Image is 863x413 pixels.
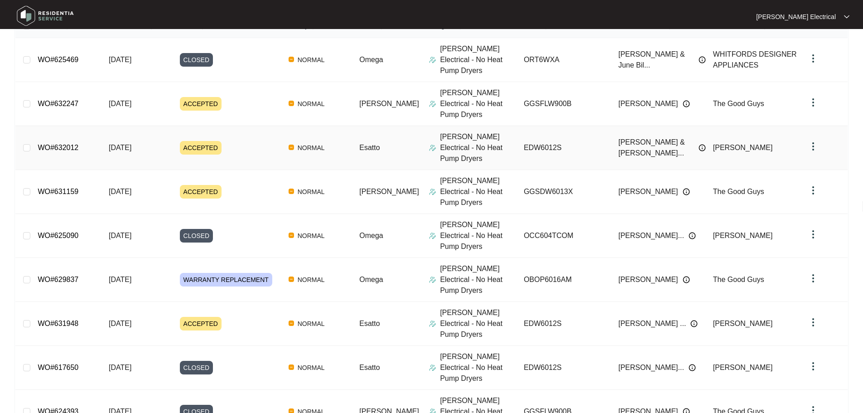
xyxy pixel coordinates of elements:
span: [PERSON_NAME]... [618,362,684,373]
a: WO#625469 [38,56,78,63]
p: [PERSON_NAME] Electrical - No Heat Pump Dryers [440,263,516,296]
span: Omega [359,56,383,63]
img: dropdown arrow [808,317,819,328]
span: [DATE] [109,188,131,195]
img: dropdown arrow [808,361,819,372]
img: Assigner Icon [429,364,436,371]
td: GGSDW6013X [516,170,611,214]
img: Info icon [683,100,690,107]
img: Info icon [683,276,690,283]
p: [PERSON_NAME] Electrical - No Heat Pump Dryers [440,131,516,164]
a: WO#632012 [38,144,78,151]
img: Info icon [689,232,696,239]
a: WO#617650 [38,364,78,371]
span: Esatto [359,364,380,371]
span: ACCEPTED [180,97,222,111]
img: dropdown arrow [808,141,819,152]
span: NORMAL [294,142,328,153]
img: Info icon [699,56,706,63]
span: WHITFORDS DESIGNER APPLIANCES [713,50,797,69]
a: WO#629837 [38,276,78,283]
span: [PERSON_NAME] [359,188,419,195]
a: WO#625090 [38,232,78,239]
span: [PERSON_NAME] [713,364,773,371]
span: Esatto [359,320,380,327]
img: Assigner Icon [429,188,436,195]
p: [PERSON_NAME] Electrical - No Heat Pump Dryers [440,87,516,120]
span: CLOSED [180,53,213,67]
img: Assigner Icon [429,144,436,151]
img: dropdown arrow [808,185,819,196]
p: [PERSON_NAME] Electrical - No Heat Pump Dryers [440,307,516,340]
span: [PERSON_NAME] [713,144,773,151]
span: [PERSON_NAME] [618,186,678,197]
img: Vercel Logo [289,233,294,238]
span: [PERSON_NAME]... [618,230,684,241]
img: residentia service logo [14,2,77,29]
span: [DATE] [109,276,131,283]
p: [PERSON_NAME] Electrical - No Heat Pump Dryers [440,219,516,252]
span: NORMAL [294,362,328,373]
p: [PERSON_NAME] Electrical - No Heat Pump Dryers [440,44,516,76]
img: Info icon [689,364,696,371]
span: NORMAL [294,318,328,329]
span: The Good Guys [713,276,764,283]
p: [PERSON_NAME] Electrical - No Heat Pump Dryers [440,351,516,384]
span: [PERSON_NAME] [713,320,773,327]
img: Vercel Logo [289,277,294,282]
img: dropdown arrow [844,15,849,19]
img: Vercel Logo [289,364,294,370]
img: dropdown arrow [808,273,819,284]
span: [PERSON_NAME] [618,274,678,285]
td: OBOP6016AM [516,258,611,302]
td: OCC604TCOM [516,214,611,258]
span: WARRANTY REPLACEMENT [180,273,272,287]
img: dropdown arrow [808,97,819,108]
span: [DATE] [109,144,131,151]
a: WO#631159 [38,188,78,195]
td: EDW6012S [516,346,611,390]
img: Assigner Icon [429,276,436,283]
img: Assigner Icon [429,100,436,107]
img: Info icon [683,188,690,195]
img: Vercel Logo [289,57,294,62]
span: NORMAL [294,274,328,285]
span: CLOSED [180,229,213,243]
span: [PERSON_NAME] ... [618,318,686,329]
img: Assigner Icon [429,320,436,327]
img: dropdown arrow [808,53,819,64]
a: WO#631948 [38,320,78,327]
img: Assigner Icon [429,232,436,239]
span: NORMAL [294,54,328,65]
img: dropdown arrow [808,229,819,240]
td: EDW6012S [516,126,611,170]
img: Info icon [699,144,706,151]
span: [DATE] [109,56,131,63]
td: EDW6012S [516,302,611,346]
img: Info icon [690,320,698,327]
p: [PERSON_NAME] Electrical [756,12,836,21]
span: [DATE] [109,320,131,327]
span: ACCEPTED [180,185,222,199]
span: Esatto [359,144,380,151]
img: Vercel Logo [289,101,294,106]
span: NORMAL [294,98,328,109]
span: [DATE] [109,232,131,239]
span: The Good Guys [713,100,764,107]
span: ACCEPTED [180,317,222,330]
span: CLOSED [180,361,213,374]
span: [PERSON_NAME] [713,232,773,239]
img: Vercel Logo [289,321,294,326]
span: [PERSON_NAME] [359,100,419,107]
a: WO#632247 [38,100,78,107]
span: [PERSON_NAME] [618,98,678,109]
img: Assigner Icon [429,56,436,63]
td: ORT6WXA [516,38,611,82]
span: NORMAL [294,186,328,197]
p: [PERSON_NAME] Electrical - No Heat Pump Dryers [440,175,516,208]
span: [DATE] [109,364,131,371]
img: Vercel Logo [289,145,294,150]
span: [PERSON_NAME] & June Bil... [618,49,694,71]
span: The Good Guys [713,188,764,195]
span: Omega [359,232,383,239]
